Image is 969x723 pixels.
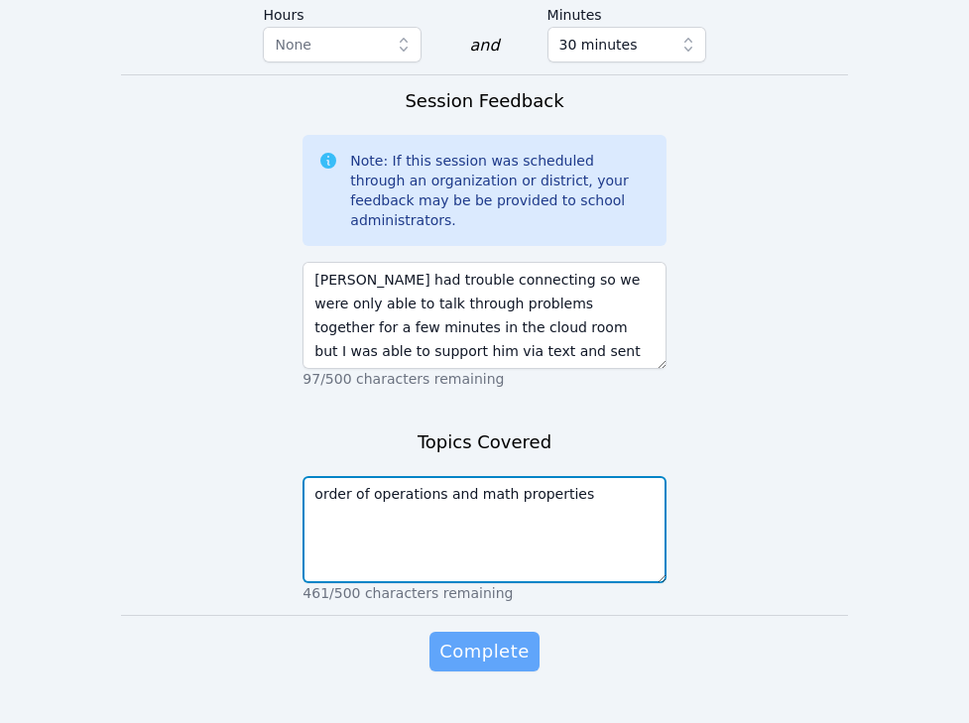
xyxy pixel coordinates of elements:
[547,27,706,62] button: 30 minutes
[303,583,666,603] p: 461/500 characters remaining
[469,34,499,58] div: and
[405,87,563,115] h3: Session Feedback
[439,638,529,665] span: Complete
[303,476,666,583] textarea: order of operations and math properties
[429,632,539,671] button: Complete
[275,37,311,53] span: None
[303,262,666,369] textarea: [PERSON_NAME] had trouble connecting so we were only able to talk through problems together for a...
[303,369,666,389] p: 97/500 characters remaining
[559,33,638,57] span: 30 minutes
[263,27,422,62] button: None
[418,428,551,456] h3: Topics Covered
[350,151,650,230] div: Note: If this session was scheduled through an organization or district, your feedback may be be ...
